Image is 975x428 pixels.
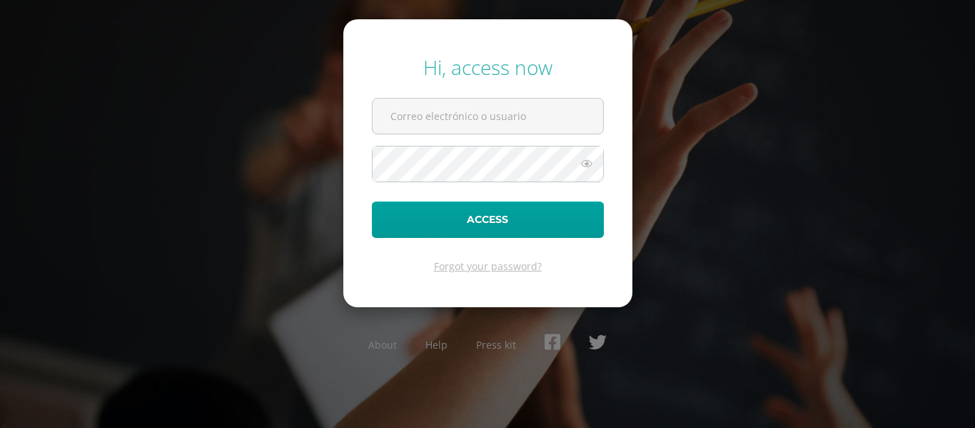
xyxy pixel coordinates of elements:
[368,338,397,352] a: About
[372,54,604,81] div: Hi, access now
[476,338,516,352] a: Press kit
[373,99,603,134] input: Correo electrónico o usuario
[434,259,542,273] a: Forgot your password?
[425,338,448,352] a: Help
[372,201,604,238] button: Access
